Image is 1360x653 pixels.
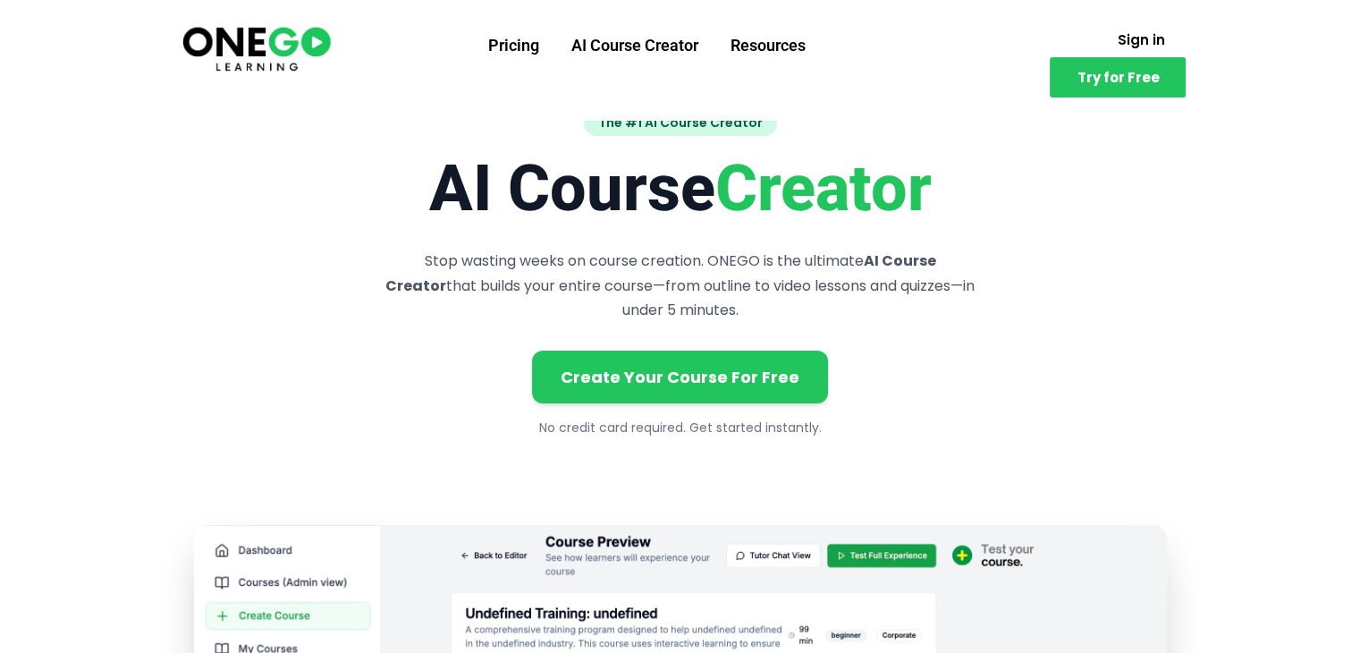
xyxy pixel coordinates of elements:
[194,418,1167,439] p: No credit card required. Get started instantly.
[1050,57,1186,98] a: Try for Free
[1095,22,1186,57] a: Sign in
[532,351,828,403] a: Create Your Course For Free
[584,110,777,136] span: The #1 AI Course Creator
[715,150,932,226] span: Creator
[555,22,714,69] a: AI Course Creator
[1117,33,1164,47] span: Sign in
[1077,71,1159,84] span: Try for Free
[472,22,555,69] a: Pricing
[380,249,981,322] p: Stop wasting weeks on course creation. ONEGO is the ultimate that builds your entire course—from ...
[385,250,936,295] strong: AI Course Creator
[714,22,822,69] a: Resources
[194,150,1167,227] h1: AI Course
